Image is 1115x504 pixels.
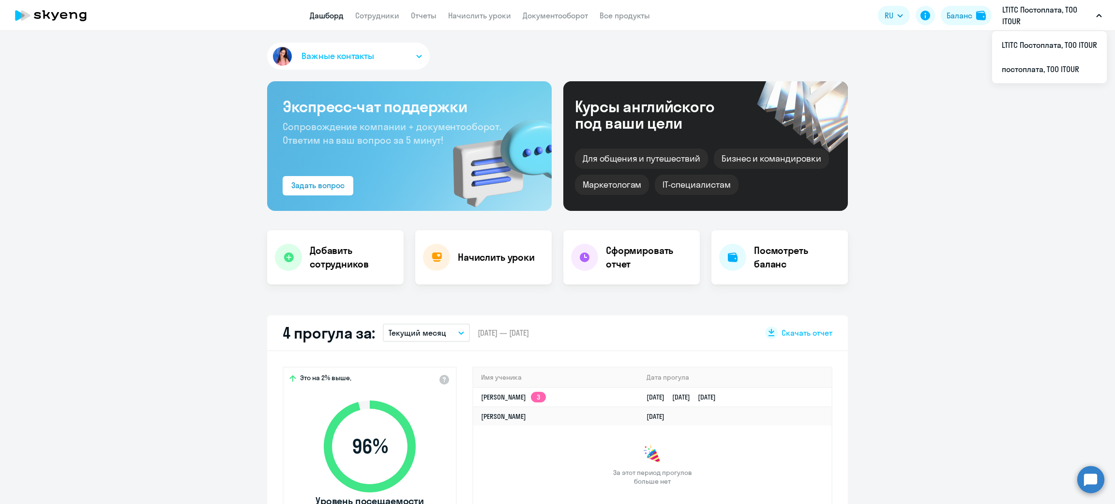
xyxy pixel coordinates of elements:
[575,175,649,195] div: Маркетологам
[997,4,1107,27] button: LTITC Постоплата, ТОО ITOUR
[383,324,470,342] button: Текущий месяц
[283,176,353,195] button: Задать вопрос
[639,368,831,387] th: Дата прогула
[992,31,1107,83] ul: RU
[655,175,738,195] div: IT-специалистам
[941,6,992,25] button: Балансbalance
[314,435,425,458] span: 96 %
[647,393,723,401] a: [DATE][DATE][DATE]
[481,412,526,421] a: [PERSON_NAME]
[643,445,662,464] img: congrats
[976,11,986,20] img: balance
[947,10,972,21] div: Баланс
[481,393,546,401] a: [PERSON_NAME]3
[267,43,430,70] button: Важные контакты
[283,120,501,146] span: Сопровождение компании + документооборот. Ответим на ваш вопрос за 5 минут!
[448,11,511,20] a: Начислить уроки
[531,392,546,402] app-skyeng-badge: 3
[782,327,832,338] span: Скачать отчет
[600,11,650,20] a: Все продукты
[473,368,639,387] th: Имя ученика
[291,179,345,191] div: Задать вопрос
[300,373,351,385] span: Это на 2% выше,
[310,11,344,20] a: Дашборд
[606,244,692,271] h4: Сформировать отчет
[523,11,588,20] a: Документооборот
[389,327,446,339] p: Текущий месяц
[355,11,399,20] a: Сотрудники
[885,10,893,21] span: RU
[714,148,829,169] div: Бизнес и командировки
[478,327,529,338] span: [DATE] — [DATE]
[283,323,375,342] h2: 4 прогула за:
[301,50,374,62] span: Важные контакты
[575,98,740,131] div: Курсы английского под ваши цели
[612,468,693,486] span: За этот период прогулов больше нет
[283,97,536,116] h3: Экспресс-чат поддержки
[271,45,294,68] img: avatar
[878,6,910,25] button: RU
[411,11,437,20] a: Отчеты
[647,412,672,421] a: [DATE]
[575,148,708,169] div: Для общения и путешествий
[310,244,396,271] h4: Добавить сотрудников
[458,251,535,264] h4: Начислить уроки
[439,102,552,211] img: bg-img
[754,244,840,271] h4: Посмотреть баланс
[1002,4,1092,27] p: LTITC Постоплата, ТОО ITOUR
